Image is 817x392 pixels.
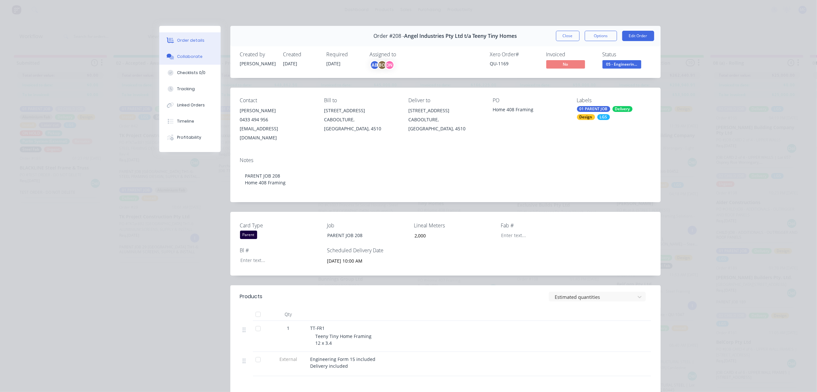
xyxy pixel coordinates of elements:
label: Job [327,222,408,229]
div: PARENT JOB 208 [322,231,403,240]
div: [PERSON_NAME] [240,60,276,67]
div: Checklists 0/0 [177,70,205,76]
div: Collaborate [177,54,203,60]
div: Invoiced [546,51,595,58]
button: Checklists 0/0 [159,65,221,81]
div: AB [370,60,380,70]
div: QU-1169 [490,60,539,67]
div: Labels [577,97,651,103]
div: PARENT JOB 208 Home 408 Framing [240,166,651,192]
span: TT-FR1 [310,325,325,331]
div: Required [327,51,362,58]
div: Created [283,51,319,58]
div: Products [240,293,263,300]
input: Enter date and time [322,256,403,266]
div: Home 408 Framing [493,106,567,115]
span: [DATE] [283,60,298,67]
label: Card Type [240,222,321,229]
button: Edit Order [622,31,654,41]
div: [STREET_ADDRESS]CABOOLTURE, [GEOGRAPHIC_DATA], 4510 [408,106,482,133]
div: PO [493,97,567,103]
div: Contact [240,97,314,103]
button: Linked Orders [159,97,221,113]
span: 1 [287,325,290,332]
button: 05 - Engineerin... [602,60,641,70]
input: Enter number... [409,231,494,240]
div: Bill to [324,97,398,103]
span: No [546,60,585,68]
label: Scheduled Delivery Date [327,246,408,254]
button: Tracking [159,81,221,97]
button: Order details [159,32,221,49]
button: Collaborate [159,49,221,65]
div: Xero Order # [490,51,539,58]
span: 05 - Engineerin... [602,60,641,68]
label: Bl # [240,246,321,254]
div: Linked Orders [177,102,205,108]
div: [EMAIL_ADDRESS][DOMAIN_NAME] [240,124,314,142]
button: ABBCDN [370,60,394,70]
button: Timeline [159,113,221,129]
div: DN [385,60,394,70]
span: Teeny Tiny Home Framing 12 x 3.4 [316,333,372,346]
div: Qty [269,308,308,321]
div: LGS [597,114,610,120]
div: Order details [177,38,204,43]
div: 01 PARENT JOB [577,106,610,112]
div: [STREET_ADDRESS]CABOOLTURE, [GEOGRAPHIC_DATA], 4510 [324,106,398,133]
div: BC [377,60,387,70]
div: [PERSON_NAME] [240,106,314,115]
div: Notes [240,157,651,163]
div: Timeline [177,118,194,124]
span: External [272,356,305,363]
div: Delivery [613,106,633,112]
button: Close [556,31,580,41]
div: Assigned to [370,51,435,58]
span: Order #208 - [374,33,404,39]
span: Engineering Form 15 included Delivery included [310,356,376,369]
label: Lineal Meters [414,222,495,229]
div: [STREET_ADDRESS] [408,106,482,115]
div: [STREET_ADDRESS] [324,106,398,115]
div: CABOOLTURE, [GEOGRAPHIC_DATA], 4510 [408,115,482,133]
div: Status [602,51,651,58]
div: 0433 494 956 [240,115,314,124]
span: Angel Industries Pty Ltd t/a Teeny Tiny Homes [404,33,517,39]
div: Created by [240,51,276,58]
div: Design [577,114,595,120]
button: Profitability [159,129,221,146]
div: Profitability [177,135,201,140]
div: CABOOLTURE, [GEOGRAPHIC_DATA], 4510 [324,115,398,133]
div: Deliver to [408,97,482,103]
button: Options [585,31,617,41]
div: [PERSON_NAME]0433 494 956[EMAIL_ADDRESS][DOMAIN_NAME] [240,106,314,142]
div: Tracking [177,86,195,92]
label: Fab # [501,222,581,229]
div: Parent [240,231,257,239]
span: [DATE] [327,60,341,67]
